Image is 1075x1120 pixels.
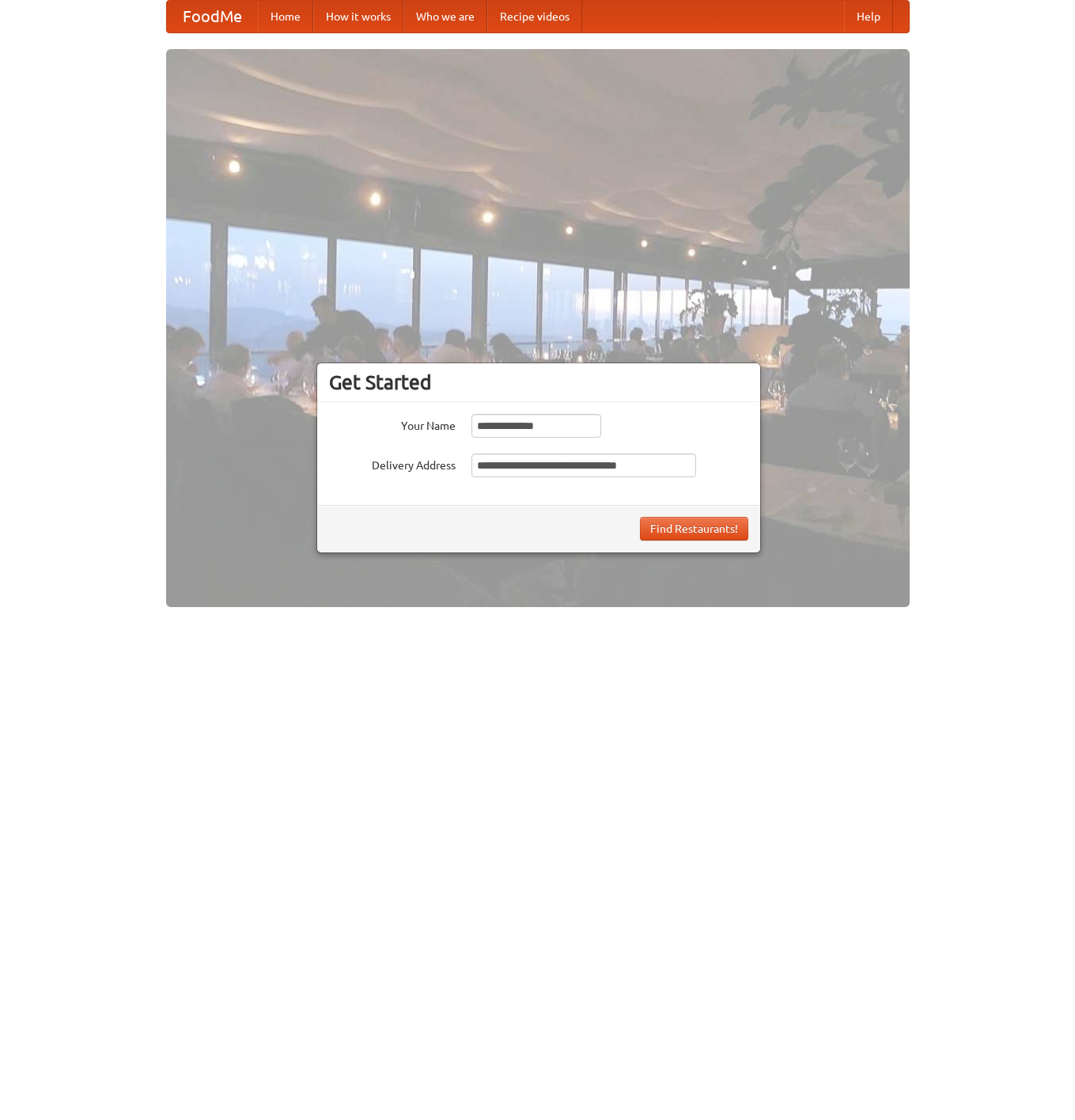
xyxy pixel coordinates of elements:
a: Who we are [403,1,487,32]
button: Find Restaurants! [640,517,748,541]
label: Your Name [329,414,456,434]
h3: Get Started [329,370,748,394]
a: How it works [313,1,403,32]
a: Help [844,1,893,32]
a: Home [258,1,313,32]
label: Delivery Address [329,454,456,473]
a: Recipe videos [487,1,582,32]
a: FoodMe [167,1,258,32]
